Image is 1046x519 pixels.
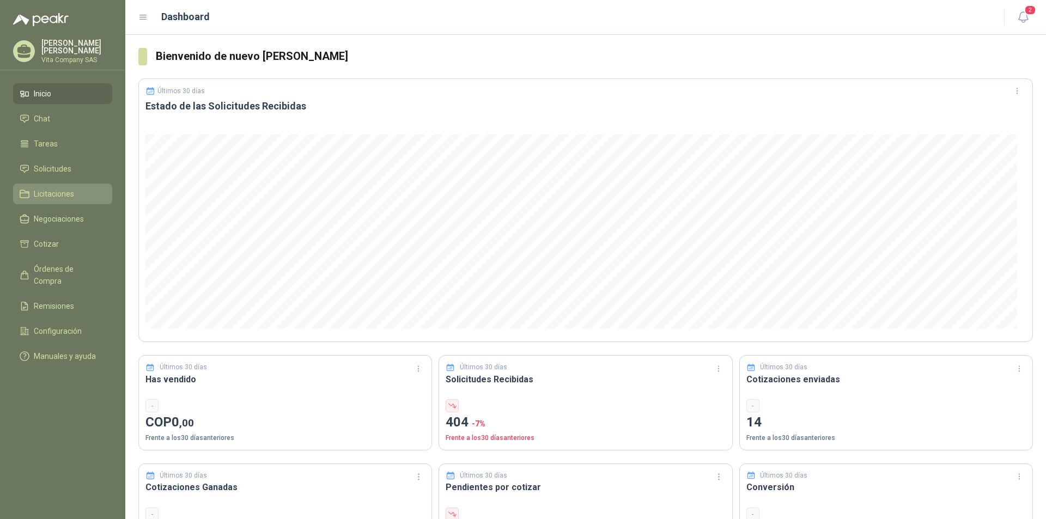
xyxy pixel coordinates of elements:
span: ,00 [179,417,194,429]
p: Frente a los 30 días anteriores [446,433,725,443]
span: Órdenes de Compra [34,263,102,287]
h3: Cotizaciones enviadas [746,373,1026,386]
p: 14 [746,412,1026,433]
p: Últimos 30 días [460,362,507,373]
h3: Conversión [746,480,1026,494]
h3: Has vendido [145,373,425,386]
a: Cotizar [13,234,112,254]
span: 0 [172,414,194,430]
a: Negociaciones [13,209,112,229]
button: 2 [1013,8,1033,27]
span: Remisiones [34,300,74,312]
p: 404 [446,412,725,433]
span: Inicio [34,88,51,100]
div: - [746,399,759,412]
a: Manuales y ayuda [13,346,112,367]
span: Solicitudes [34,163,71,175]
p: Vita Company SAS [41,57,112,63]
p: Últimos 30 días [460,471,507,481]
h3: Pendientes por cotizar [446,480,725,494]
a: Remisiones [13,296,112,316]
p: COP [145,412,425,433]
p: Últimos 30 días [760,471,807,481]
p: Frente a los 30 días anteriores [746,433,1026,443]
h3: Bienvenido de nuevo [PERSON_NAME] [156,48,1033,65]
h3: Cotizaciones Ganadas [145,480,425,494]
a: Licitaciones [13,184,112,204]
span: Manuales y ayuda [34,350,96,362]
p: Últimos 30 días [157,87,205,95]
a: Órdenes de Compra [13,259,112,291]
a: Solicitudes [13,158,112,179]
p: Últimos 30 días [160,471,207,481]
h1: Dashboard [161,9,210,25]
p: [PERSON_NAME] [PERSON_NAME] [41,39,112,54]
span: Licitaciones [34,188,74,200]
span: -7 % [472,419,485,428]
a: Chat [13,108,112,129]
a: Tareas [13,133,112,154]
div: - [145,399,159,412]
span: 2 [1024,5,1036,15]
a: Inicio [13,83,112,104]
p: Últimos 30 días [160,362,207,373]
p: Frente a los 30 días anteriores [145,433,425,443]
span: Configuración [34,325,82,337]
span: Negociaciones [34,213,84,225]
a: Configuración [13,321,112,341]
h3: Estado de las Solicitudes Recibidas [145,100,1026,113]
span: Tareas [34,138,58,150]
img: Logo peakr [13,13,69,26]
span: Cotizar [34,238,59,250]
p: Últimos 30 días [760,362,807,373]
span: Chat [34,113,50,125]
h3: Solicitudes Recibidas [446,373,725,386]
